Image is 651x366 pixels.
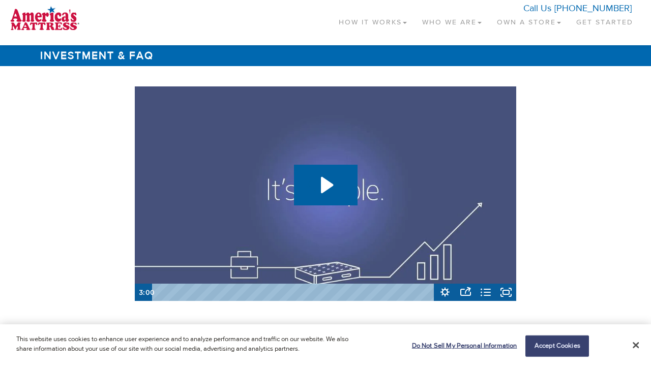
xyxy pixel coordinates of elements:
[496,284,516,301] button: Fullscreen
[135,86,516,301] img: Video Thumbnail
[554,3,632,14] a: [PHONE_NUMBER]
[523,3,551,14] span: Call Us
[157,284,430,301] div: Playbar
[489,5,569,35] a: Own a Store
[407,336,517,356] button: Do Not Sell My Personal Information
[36,45,615,66] h1: Investment & FAQ
[525,335,589,357] button: Accept Cookies
[16,334,358,354] p: This website uses cookies to enhance user experience and to analyze performance and traffic on ou...
[455,284,476,301] button: Open sharing menu
[476,284,496,301] button: Open chapters
[331,5,415,35] a: How It Works
[633,341,639,350] button: Close
[435,284,455,301] button: Show settings menu
[294,165,358,205] button: Play Video: AmMatt Sleep Simple Intro Video
[569,5,641,35] a: Get Started
[415,5,489,35] a: Who We Are
[10,5,79,30] img: logo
